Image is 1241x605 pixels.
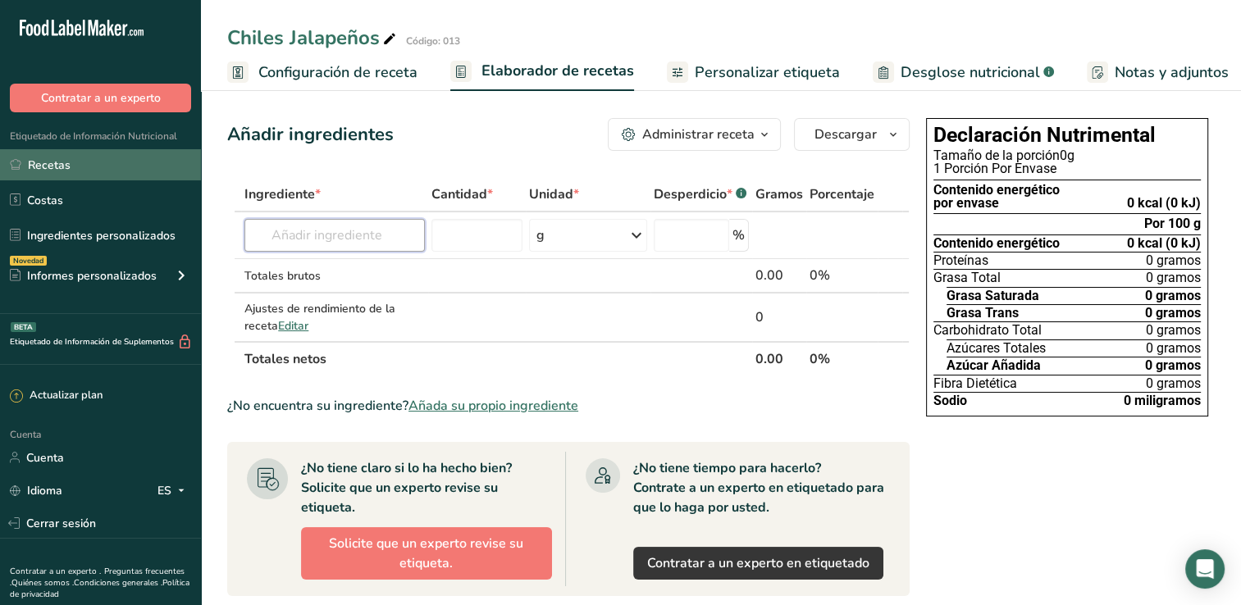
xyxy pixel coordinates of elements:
font: Informes personalizados [27,267,157,284]
a: Configuración de receta [227,54,417,91]
div: 0 kcal (0 kJ) [1127,197,1201,210]
div: Por 100 g [1144,217,1201,230]
font: ¿No encuentra su ingrediente? [227,397,408,415]
div: 0g [933,149,1201,162]
a: Quiénes somos . [11,577,74,589]
span: Descargar [814,125,877,144]
span: 0 gramos [1146,271,1201,284]
span: Elaborador de recetas [481,60,634,82]
font: Costas [27,192,63,209]
font: Gramos [755,185,803,203]
span: Carbohidrato Total [933,324,1042,337]
div: Administrar receta [642,125,755,144]
span: Grasa Total [933,271,1001,284]
a: Política de privacidad [10,577,189,600]
div: ¿No tiene claro si lo ha hecho bien? Solicite que un experto revise su etiqueta. [301,458,552,517]
a: Condiciones generales . [74,577,162,589]
div: Contenido energético por envase [933,184,1060,211]
span: Porcentaje [810,184,874,204]
font: Desperdicio [654,184,727,204]
th: 0.00 [752,341,806,375]
a: Personalizar etiqueta [667,54,840,91]
font: ES [157,482,171,499]
a: Contratar a un experto . [10,566,101,577]
a: Notas y adjuntos [1087,54,1229,91]
span: Grasa Saturada [947,289,1039,302]
div: 0.00 [755,266,803,285]
span: 0 kcal (0 kJ) [1127,237,1201,250]
div: Totales brutos [244,267,425,284]
h1: Declaración Nutrimental [933,125,1201,146]
font: Ingredientes personalizados [27,227,176,244]
font: Ingrediente [244,185,315,203]
button: Descargar [794,118,910,151]
th: 0% [806,341,878,375]
font: Cuenta [26,449,64,466]
div: BETA [11,322,36,332]
span: 0 gramos [1146,342,1201,355]
span: Editar [278,318,308,334]
span: Desglose nutricional [901,61,1040,84]
font: Idioma [27,482,62,499]
font: Cantidad [431,185,487,203]
span: Azúcar Añadida [947,359,1041,372]
font: Recetas [28,157,71,174]
span: Grasa Trans [947,307,1019,320]
button: Solicite que un experto revise su etiqueta. [301,527,552,580]
th: Totales netos [241,341,752,375]
span: 0 gramos [1145,359,1201,372]
div: Código: 013 [406,34,460,48]
span: Azúcares Totales [947,342,1046,355]
font: Chiles Jalapeños [227,23,380,52]
input: Añadir ingrediente [244,219,425,252]
div: Abra Intercom Messenger [1185,549,1225,589]
font: Cerrar sesión [26,515,96,532]
span: 0 gramos [1146,377,1201,390]
font: Ajustes de rendimiento de la receta [244,301,395,334]
font: Actualizar plan [30,388,103,404]
span: Solicite que un experto revise su etiqueta. [315,534,538,573]
div: ¿No tiene tiempo para hacerlo? Contrate a un experto en etiquetado para que lo haga por usted. [633,458,891,517]
button: Administrar receta [608,118,781,151]
span: Tamaño de la porción [933,148,1060,163]
span: Fibra Dietética [933,377,1017,390]
span: Configuración de receta [258,61,417,84]
span: Añada su propio ingrediente [408,396,578,416]
div: 0 [755,307,803,327]
div: 1 Porción Por Envase [933,162,1201,175]
a: Desglose nutricional [873,54,1054,91]
span: Sodio [933,394,967,407]
div: 0% [810,266,874,285]
span: 0 gramos [1146,254,1201,267]
font: Etiquetado de Información de Suplementos [10,336,174,348]
span: 0 gramos [1146,324,1201,337]
span: Proteínas [933,254,988,267]
span: Personalizar etiqueta [695,61,840,84]
span: Notas y adjuntos [1115,61,1229,84]
span: 0 gramos [1145,307,1201,320]
button: Contratar a un experto [10,84,191,112]
span: Contenido energético [933,237,1060,250]
span: 0 miligramos [1124,394,1201,407]
a: Preguntas frecuentes . [10,566,185,589]
a: Elaborador de recetas [450,52,634,92]
div: Novedad [10,256,47,266]
div: Añadir ingredientes [227,121,394,148]
span: 0 gramos [1145,289,1201,302]
a: Contratar a un experto en etiquetado [633,547,883,580]
font: Unidad [529,185,573,203]
div: g [536,225,545,245]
